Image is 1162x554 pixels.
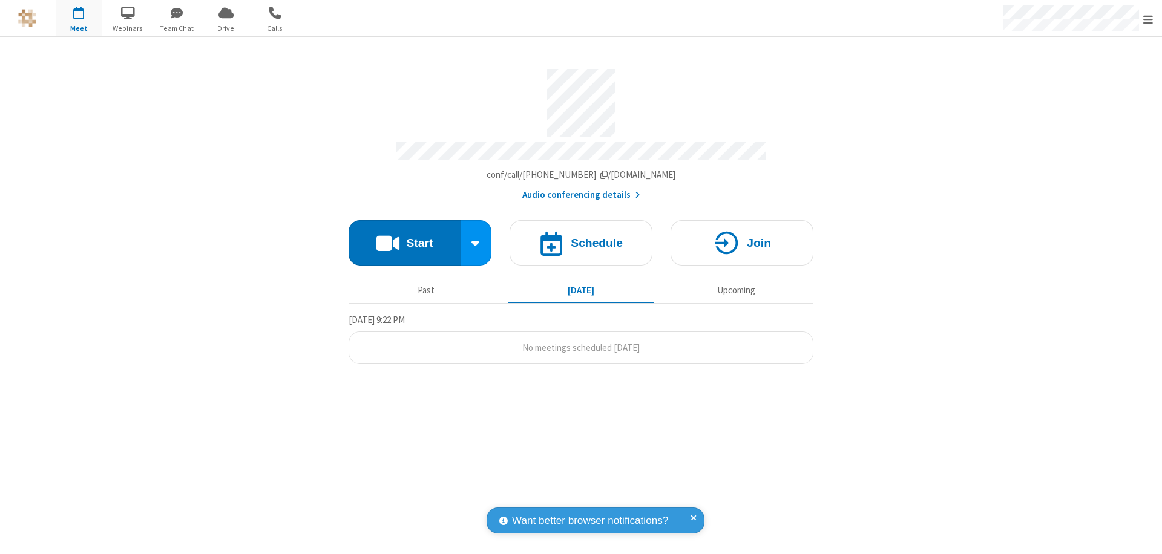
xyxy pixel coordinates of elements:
[487,169,676,180] span: Copy my meeting room link
[522,188,640,202] button: Audio conferencing details
[56,23,102,34] span: Meet
[353,279,499,302] button: Past
[663,279,809,302] button: Upcoming
[154,23,200,34] span: Team Chat
[747,237,771,249] h4: Join
[461,220,492,266] div: Start conference options
[512,513,668,529] span: Want better browser notifications?
[508,279,654,302] button: [DATE]
[487,168,676,182] button: Copy my meeting room linkCopy my meeting room link
[406,237,433,249] h4: Start
[571,237,623,249] h4: Schedule
[252,23,298,34] span: Calls
[349,313,813,365] section: Today's Meetings
[349,60,813,202] section: Account details
[671,220,813,266] button: Join
[203,23,249,34] span: Drive
[522,342,640,353] span: No meetings scheduled [DATE]
[349,314,405,325] span: [DATE] 9:22 PM
[105,23,151,34] span: Webinars
[349,220,461,266] button: Start
[510,220,652,266] button: Schedule
[18,9,36,27] img: QA Selenium DO NOT DELETE OR CHANGE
